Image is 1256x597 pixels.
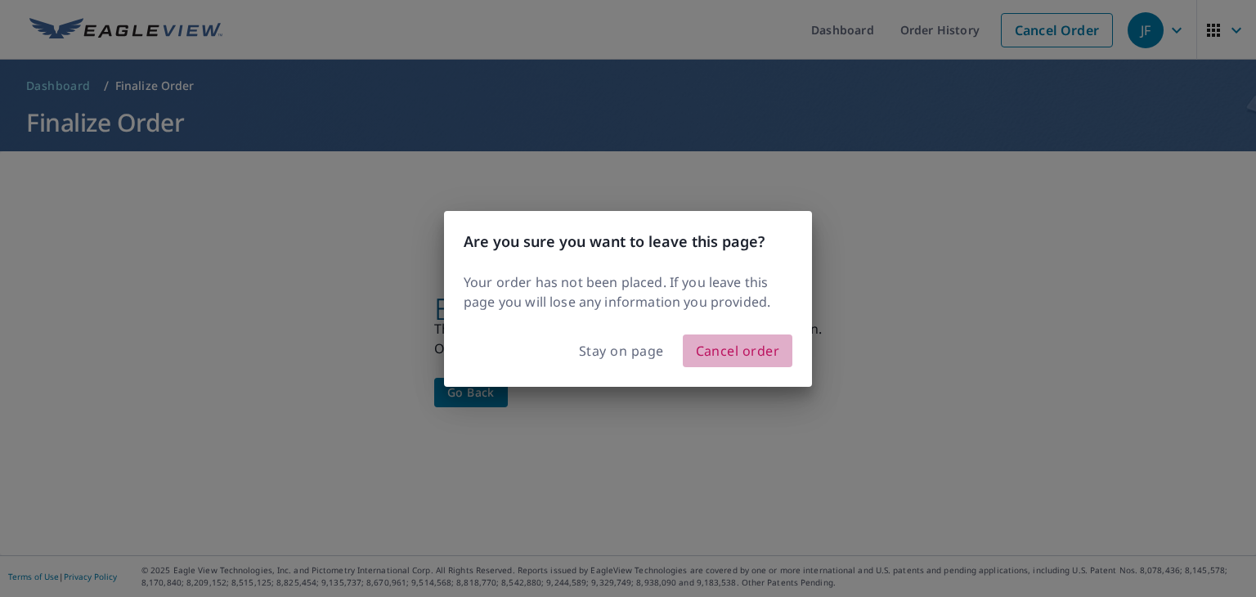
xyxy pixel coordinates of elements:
span: Cancel order [696,339,780,362]
p: Your order has not been placed. If you leave this page you will lose any information you provided. [464,272,792,312]
button: Stay on page [567,335,676,366]
h3: Are you sure you want to leave this page? [464,231,792,253]
button: Cancel order [683,334,793,367]
span: Stay on page [579,339,664,362]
